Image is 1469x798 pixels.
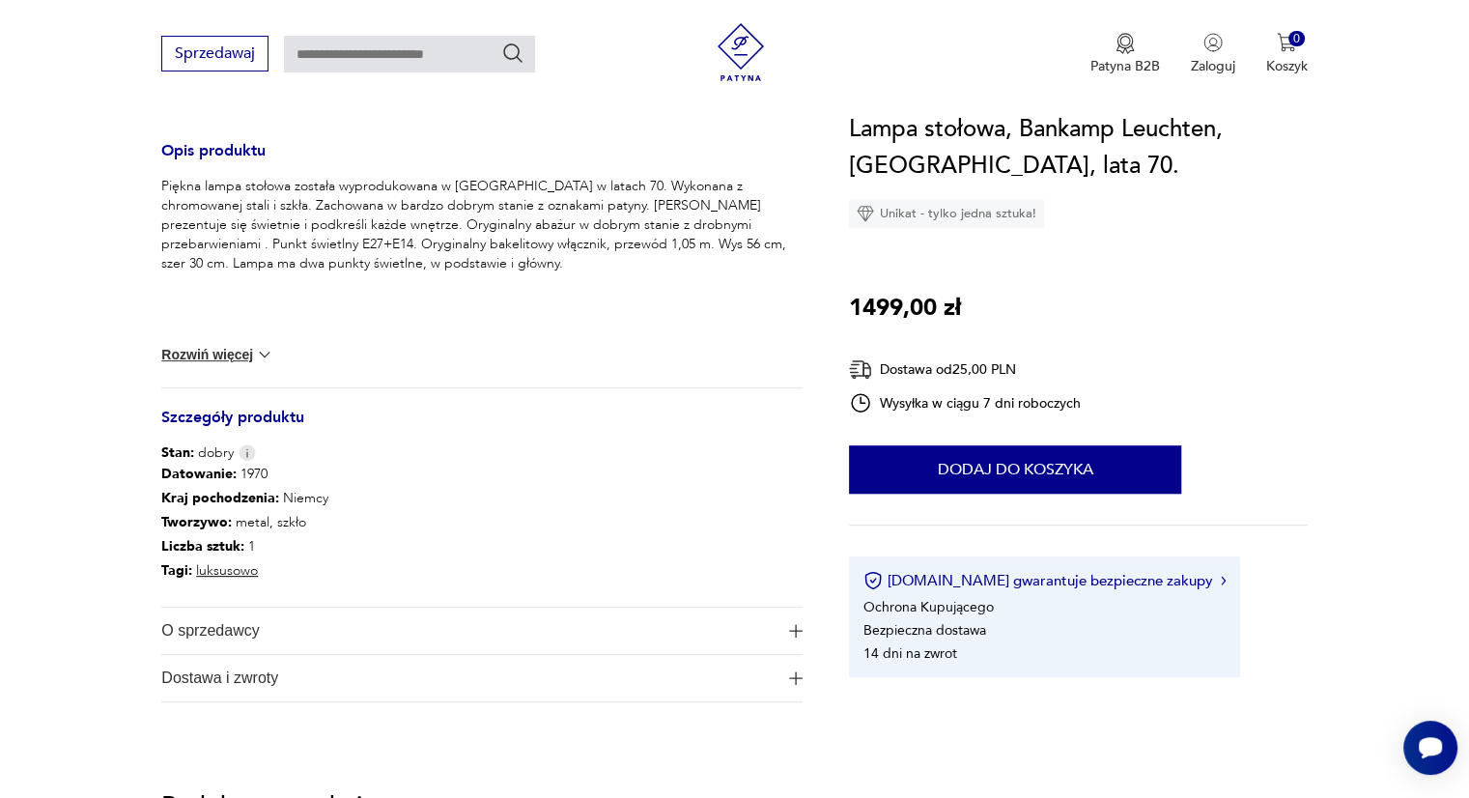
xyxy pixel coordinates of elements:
[161,345,273,364] button: Rozwiń więcej
[849,445,1181,494] button: Dodaj do koszyka
[1403,721,1457,775] iframe: Smartsupp widget button
[255,345,274,364] img: chevron down
[161,463,328,487] p: 1970
[1277,33,1296,52] img: Ikona koszyka
[863,571,1226,590] button: [DOMAIN_NAME] gwarantuje bezpieczne zakupy
[161,487,328,511] p: Niemcy
[161,48,268,62] a: Sprzedawaj
[161,608,803,654] button: Ikona plusaO sprzedawcy
[501,42,524,65] button: Szukaj
[849,357,1081,382] div: Dostawa od 25,00 PLN
[1116,33,1135,54] img: Ikona medalu
[161,513,232,531] b: Tworzywo :
[1090,33,1160,75] a: Ikona medaluPatyna B2B
[857,205,874,222] img: Ikona diamentu
[849,290,961,327] p: 1499,00 zł
[863,571,883,590] img: Ikona certyfikatu
[1191,33,1235,75] button: Zaloguj
[1203,33,1223,52] img: Ikonka użytkownika
[161,412,803,443] h3: Szczegóły produktu
[161,489,279,507] b: Kraj pochodzenia :
[161,177,803,273] p: Piękna lampa stołowa została wyprodukowana w [GEOGRAPHIC_DATA] w latach 70. Wykonana z chromowane...
[1221,576,1227,585] img: Ikona strzałki w prawo
[863,644,957,663] li: 14 dni na zwrot
[863,598,994,616] li: Ochrona Kupującego
[161,145,803,177] h3: Opis produktu
[849,111,1308,185] h1: Lampa stołowa, Bankamp Leuchten, [GEOGRAPHIC_DATA], lata 70.
[161,36,268,71] button: Sprzedawaj
[161,655,776,701] span: Dostawa i zwroty
[161,655,803,701] button: Ikona plusaDostawa i zwroty
[161,535,328,559] p: 1
[196,561,258,580] a: luksusowo
[712,23,770,81] img: Patyna - sklep z meblami i dekoracjami vintage
[1090,33,1160,75] button: Patyna B2B
[161,443,234,463] span: dobry
[161,537,244,556] b: Liczba sztuk:
[863,621,986,640] li: Bezpieczna dostawa
[1191,57,1235,75] p: Zaloguj
[849,357,872,382] img: Ikona dostawy
[789,624,803,638] img: Ikona plusa
[1266,33,1308,75] button: 0Koszyk
[161,511,328,535] p: metal, szkło
[1266,57,1308,75] p: Koszyk
[1288,31,1305,47] div: 0
[239,444,256,461] img: Info icon
[849,391,1081,414] div: Wysyłka w ciągu 7 dni roboczych
[161,608,776,654] span: O sprzedawcy
[1090,57,1160,75] p: Patyna B2B
[789,671,803,685] img: Ikona plusa
[161,561,192,580] b: Tagi:
[849,199,1044,228] div: Unikat - tylko jedna sztuka!
[161,465,237,483] b: Datowanie :
[161,443,194,462] b: Stan:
